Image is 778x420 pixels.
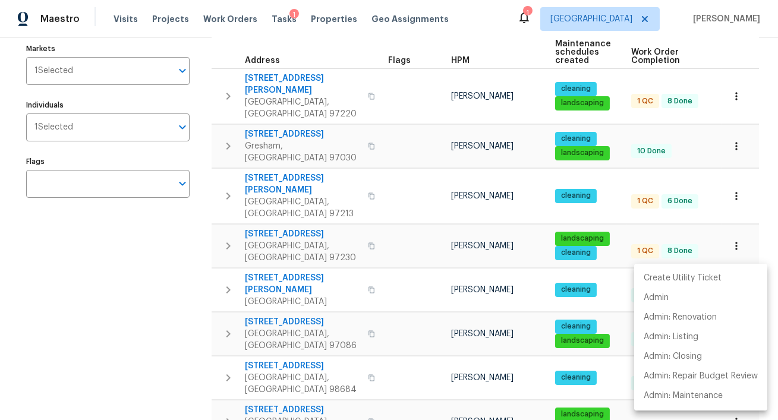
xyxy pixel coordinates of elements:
p: Create Utility Ticket [644,272,722,285]
p: Admin [644,292,669,304]
p: Admin: Closing [644,350,702,363]
p: Admin: Listing [644,331,698,343]
p: Admin: Repair Budget Review [644,370,758,383]
p: Admin: Renovation [644,311,717,324]
p: Admin: Maintenance [644,390,723,402]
